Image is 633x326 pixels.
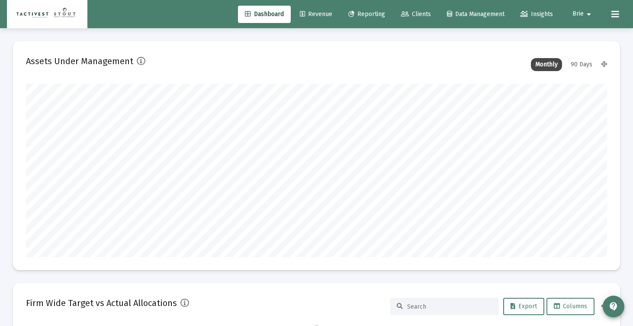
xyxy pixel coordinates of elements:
span: Revenue [300,10,332,18]
button: Brie [562,5,604,23]
button: Columns [546,298,594,315]
button: Export [503,298,544,315]
span: Export [511,303,537,310]
mat-icon: arrow_drop_down [584,6,594,23]
div: 90 Days [566,58,597,71]
span: Columns [554,303,587,310]
a: Data Management [440,6,511,23]
input: Search [407,303,492,310]
img: Dashboard [13,6,81,23]
span: Brie [572,10,584,18]
span: Clients [401,10,431,18]
span: Dashboard [245,10,284,18]
a: Clients [394,6,438,23]
div: Monthly [531,58,562,71]
mat-icon: contact_support [608,301,619,312]
span: Insights [521,10,553,18]
h2: Assets Under Management [26,54,133,68]
a: Insights [514,6,560,23]
a: Reporting [341,6,392,23]
a: Revenue [293,6,339,23]
span: Data Management [447,10,504,18]
h2: Firm Wide Target vs Actual Allocations [26,296,177,310]
span: Reporting [348,10,385,18]
a: Dashboard [238,6,291,23]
